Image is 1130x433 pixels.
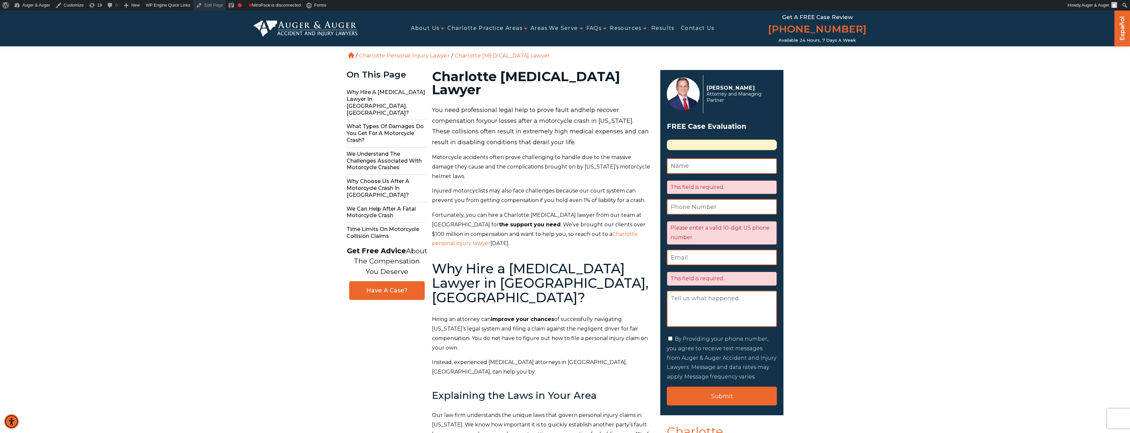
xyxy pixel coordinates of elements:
[432,188,645,203] span: Injured motorcyclists may also face challenges because our court system can prevent you from gett...
[432,154,650,179] span: Motorcycle accidents often prove challenging to handle due to the massive damage they cause and t...
[651,21,674,36] a: Results
[453,53,552,59] li: Charlotte [MEDICAL_DATA] Lawyer
[490,240,509,246] span: [DATE].
[432,106,582,114] span: You need professional legal help to prove fault and
[432,316,648,351] span: of successfully navigating [US_STATE]’s legal system and filing a claim against the negligent dri...
[667,221,777,245] div: Please enter a valid 10-digit US phone number.
[610,21,642,36] span: Resources
[347,86,427,120] span: Why Hire a [MEDICAL_DATA] Lawyer in [GEOGRAPHIC_DATA], [GEOGRAPHIC_DATA]?
[347,246,427,277] p: About The Compensation You Deserve
[432,106,619,124] span: help recover compensation for
[359,53,450,59] a: Charlotte Personal Injury Lawyer
[667,158,777,174] input: Name
[667,336,776,380] label: By Providing your phone number, you agree to receive text messages from Auger & Auger Accident an...
[707,85,773,91] p: [PERSON_NAME]
[432,221,645,237] span: . We’ve brought our clients over $100 million in compensation and want to help you, so reach out ...
[667,120,777,133] h3: FREE Case Evaluation
[347,120,427,147] span: What Types of Damages do You Get for a Motorcycle Crash?
[681,21,714,36] a: Contact Us
[667,78,700,110] img: Herbert Auger
[411,21,439,36] span: About Us
[432,262,652,305] h2: Why Hire a [MEDICAL_DATA] Lawyer in [GEOGRAPHIC_DATA], [GEOGRAPHIC_DATA]?
[432,390,652,401] h3: Explaining the Laws in Your Area
[348,52,354,58] a: Home
[432,316,491,322] span: Hiring an attorney can
[238,3,242,7] div: Focus keyphrase not set
[667,272,777,286] div: This field is required.
[667,180,777,194] div: This field is required.
[667,387,777,405] input: Submit
[356,287,418,294] span: Have A Case?
[347,202,427,223] span: We Can Help After a Fatal Motorcycle Crash
[432,70,652,96] h1: Charlotte [MEDICAL_DATA] Lawyer
[432,117,649,146] span: your losses after a motorcycle crash in [US_STATE]. These collisions often result in extremely hi...
[447,21,522,36] a: Charlotte Practice Areas
[667,250,777,265] input: Email
[347,247,406,255] strong: Get Free Advice
[4,414,19,429] div: Accessibility Menu
[347,70,427,80] div: On This Page
[1117,10,1128,45] a: Español
[432,212,642,228] span: Fortunately, you can hire a Charlotte [MEDICAL_DATA] lawyer from our team at [GEOGRAPHIC_DATA] for
[347,223,427,243] span: Time Limits on Motorcycle Collision Claims
[349,281,425,300] a: Have A Case?
[432,359,627,375] span: Instead, experienced [MEDICAL_DATA] attorneys in [GEOGRAPHIC_DATA], [GEOGRAPHIC_DATA], can help y...
[347,148,427,175] span: We Understand the Challenges Associated with Motorcycle Crashes
[667,199,777,215] input: Phone Number
[1081,3,1109,8] span: Auger & Auger
[347,175,427,202] span: Why Choose Us After a Motorcycle Crash in [GEOGRAPHIC_DATA]?
[531,21,578,36] a: Areas We Serve
[499,221,561,228] b: the support you need
[779,38,856,43] span: Available 24 Hours, 7 Days a Week
[768,22,867,38] a: [PHONE_NUMBER]
[782,14,853,20] span: Get a FREE Case Review
[491,316,554,322] b: improve your chances
[586,21,602,36] a: FAQs
[707,91,773,103] span: Attorney and Managing Partner
[254,20,357,36] img: Auger & Auger Accident and Injury Lawyers Logo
